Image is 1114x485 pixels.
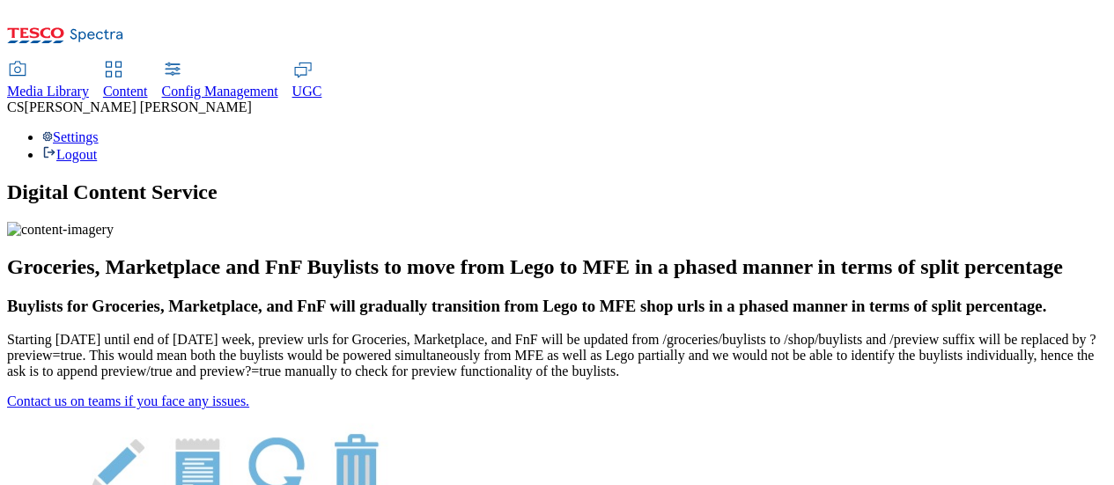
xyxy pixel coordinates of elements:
[7,255,1107,279] h2: Groceries, Marketplace and FnF Buylists to move from Lego to MFE in a phased manner in terms of s...
[7,222,114,238] img: content-imagery
[7,99,25,114] span: CS
[7,62,89,99] a: Media Library
[292,62,322,99] a: UGC
[292,84,322,99] span: UGC
[162,84,278,99] span: Config Management
[7,332,1107,379] p: Starting [DATE] until end of [DATE] week, preview urls for Groceries, Marketplace, and FnF will b...
[42,147,97,162] a: Logout
[7,393,249,408] a: Contact us on teams if you face any issues.
[7,84,89,99] span: Media Library
[42,129,99,144] a: Settings
[7,297,1107,316] h3: Buylists for Groceries, Marketplace, and FnF will gradually transition from Lego to MFE shop urls...
[103,62,148,99] a: Content
[162,62,278,99] a: Config Management
[25,99,252,114] span: [PERSON_NAME] [PERSON_NAME]
[7,180,1107,204] h1: Digital Content Service
[103,84,148,99] span: Content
